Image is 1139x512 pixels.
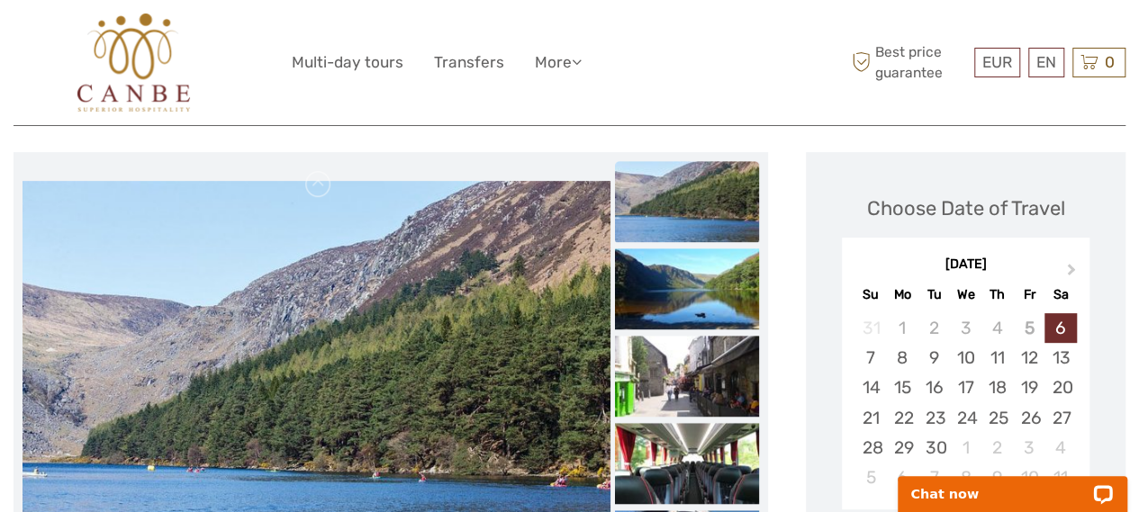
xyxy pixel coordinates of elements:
[950,373,981,402] div: Choose Wednesday, September 17th, 2025
[918,433,950,463] div: Choose Tuesday, September 30th, 2025
[1044,313,1076,343] div: Choose Saturday, September 6th, 2025
[950,343,981,373] div: Choose Wednesday, September 10th, 2025
[615,336,759,417] img: 60e16d3433c9477d929c1505aa5cf25c_slider_thumbnail.jpg
[1013,313,1044,343] div: Not available Friday, September 5th, 2025
[1044,373,1076,402] div: Choose Saturday, September 20th, 2025
[918,283,950,307] div: Tu
[1013,343,1044,373] div: Choose Friday, September 12th, 2025
[887,283,918,307] div: Mo
[854,373,886,402] div: Choose Sunday, September 14th, 2025
[918,313,950,343] div: Not available Tuesday, September 2nd, 2025
[854,403,886,433] div: Choose Sunday, September 21st, 2025
[981,343,1013,373] div: Choose Thursday, September 11th, 2025
[950,313,981,343] div: Not available Wednesday, September 3rd, 2025
[981,373,1013,402] div: Choose Thursday, September 18th, 2025
[981,313,1013,343] div: Not available Thursday, September 4th, 2025
[615,161,759,242] img: fad13e19ad3b4b0a9912df017d918400_slider_thumbnail.jpg
[918,403,950,433] div: Choose Tuesday, September 23rd, 2025
[887,433,918,463] div: Choose Monday, September 29th, 2025
[615,423,759,504] img: 7d5034bfc5f5488eab06da05b1b51cd2_slider_thumbnail.jpg
[981,433,1013,463] div: Choose Thursday, October 2nd, 2025
[1044,343,1076,373] div: Choose Saturday, September 13th, 2025
[1028,48,1064,77] div: EN
[1044,283,1076,307] div: Sa
[847,42,970,82] span: Best price guarantee
[615,248,759,329] img: 516b04606421471db715e92862989d25_slider_thumbnail.jpg
[887,403,918,433] div: Choose Monday, September 22nd, 2025
[950,403,981,433] div: Choose Wednesday, September 24th, 2025
[1102,53,1117,71] span: 0
[1044,403,1076,433] div: Choose Saturday, September 27th, 2025
[847,313,1083,492] div: month 2025-09
[1013,433,1044,463] div: Choose Friday, October 3rd, 2025
[887,373,918,402] div: Choose Monday, September 15th, 2025
[950,283,981,307] div: We
[854,343,886,373] div: Choose Sunday, September 7th, 2025
[854,283,886,307] div: Su
[867,194,1065,222] div: Choose Date of Travel
[842,256,1089,274] div: [DATE]
[434,49,504,76] a: Transfers
[950,433,981,463] div: Choose Wednesday, October 1st, 2025
[1044,433,1076,463] div: Choose Saturday, October 4th, 2025
[982,53,1012,71] span: EUR
[1013,403,1044,433] div: Choose Friday, September 26th, 2025
[292,49,403,76] a: Multi-day tours
[918,373,950,402] div: Choose Tuesday, September 16th, 2025
[1013,373,1044,402] div: Choose Friday, September 19th, 2025
[1059,260,1088,289] button: Next Month
[981,403,1013,433] div: Choose Thursday, September 25th, 2025
[854,313,886,343] div: Not available Sunday, August 31st, 2025
[1013,283,1044,307] div: Fr
[981,283,1013,307] div: Th
[887,313,918,343] div: Not available Monday, September 1st, 2025
[887,343,918,373] div: Choose Monday, September 8th, 2025
[854,463,886,492] div: Choose Sunday, October 5th, 2025
[854,433,886,463] div: Choose Sunday, September 28th, 2025
[535,49,582,76] a: More
[77,13,190,112] img: 602-0fc6e88d-d366-4c1d-ad88-b45bd91116e8_logo_big.jpg
[918,343,950,373] div: Choose Tuesday, September 9th, 2025
[886,455,1139,512] iframe: LiveChat chat widget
